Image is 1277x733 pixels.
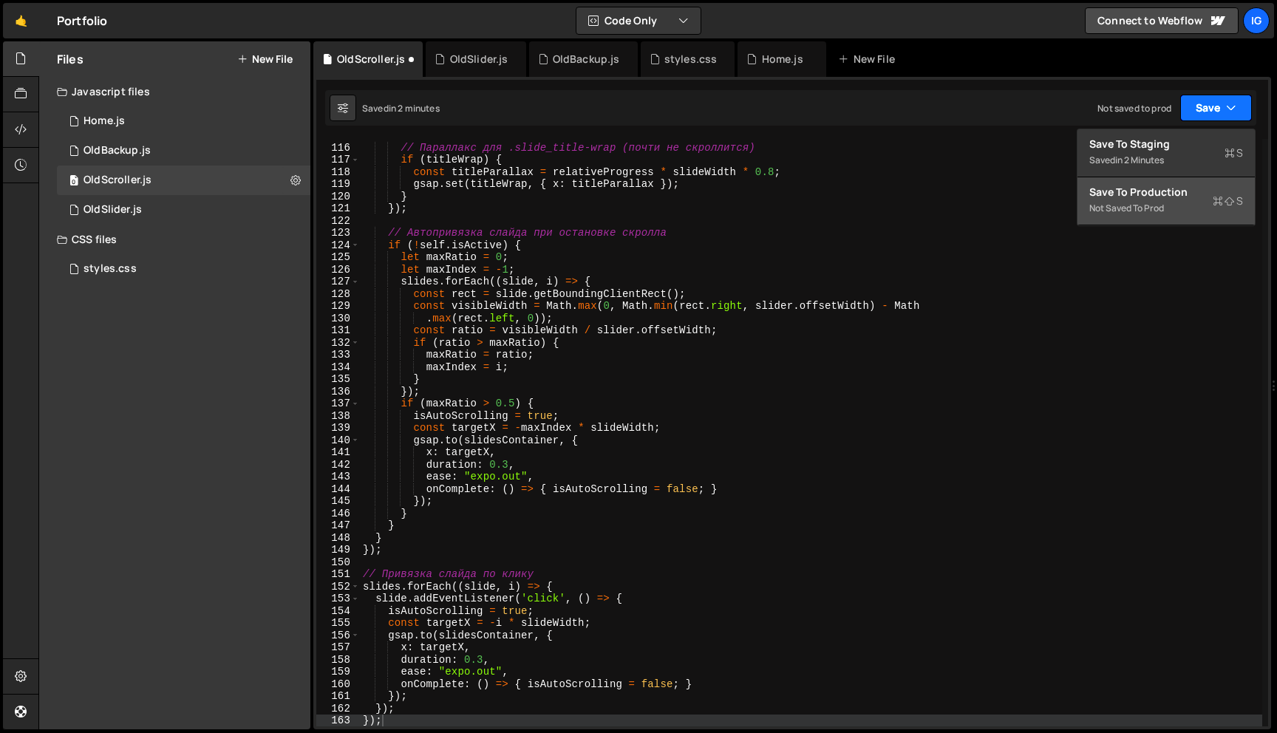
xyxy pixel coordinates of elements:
div: 133 [316,349,360,361]
div: 155 [316,617,360,630]
div: Portfolio [57,12,107,30]
a: 🤙 [3,3,39,38]
div: OldScroller.js [337,52,405,67]
div: 125 [316,251,360,264]
div: 150 [316,556,360,569]
div: in 2 minutes [1115,154,1164,166]
button: Save [1180,95,1252,121]
div: 131 [316,324,360,337]
div: 136 [316,386,360,398]
div: 134 [316,361,360,374]
div: 163 [316,715,360,727]
div: 148 [316,532,360,545]
div: Home.js [762,52,803,67]
div: CSS files [39,225,310,254]
div: 138 [316,410,360,423]
div: OldSlider.js [57,195,310,225]
div: 158 [316,654,360,666]
div: Not saved to prod [1097,102,1171,115]
div: 151 [316,568,360,581]
span: S [1225,146,1243,160]
div: 122 [316,215,360,228]
div: 129 [316,300,360,313]
div: Save to Production [1089,185,1243,200]
div: 161 [316,690,360,703]
div: styles.css [664,52,718,67]
div: in 2 minutes [389,102,440,115]
div: 137 [316,398,360,410]
div: 147 [316,519,360,532]
div: 159 [316,666,360,678]
div: 154 [316,605,360,618]
div: 149 [316,544,360,556]
div: 142 [316,459,360,471]
div: 119 [316,178,360,191]
div: OldSlider.js [84,203,142,217]
div: Not saved to prod [1089,200,1243,217]
div: 14577/37696.js [57,106,310,136]
div: 152 [316,581,360,593]
div: Saved [362,102,440,115]
div: 14577/44351.js [57,136,310,166]
div: Home.js [84,115,125,128]
div: 132 [316,337,360,350]
button: Save to StagingS Savedin 2 minutes [1077,129,1255,177]
span: S [1213,194,1243,208]
button: Save to ProductionS Not saved to prod [1077,177,1255,225]
button: New File [237,53,293,65]
div: 124 [316,239,360,252]
div: 139 [316,422,360,434]
div: 128 [316,288,360,301]
button: Code Only [576,7,701,34]
div: Save to Staging [1089,137,1243,151]
div: 123 [316,227,360,239]
div: Javascript files [39,77,310,106]
div: 156 [316,630,360,642]
div: OldBackup.js [84,144,151,157]
div: 153 [316,593,360,605]
div: 160 [316,678,360,691]
div: 121 [316,202,360,215]
div: 157 [316,641,360,654]
div: 116 [316,142,360,154]
div: 140 [316,434,360,447]
div: OldScroller.js [84,174,151,187]
div: Saved [1089,151,1243,169]
div: 130 [316,313,360,325]
div: 141 [316,446,360,459]
div: 117 [316,154,360,166]
div: 162 [316,703,360,715]
div: OldSlider.js [450,52,508,67]
div: 144 [316,483,360,496]
a: Connect to Webflow [1085,7,1239,34]
div: 146 [316,508,360,520]
div: 127 [316,276,360,288]
div: 14577/44646.js [57,166,310,195]
a: Ig [1243,7,1270,34]
h2: Files [57,51,84,67]
div: styles.css [84,262,137,276]
div: OldBackup.js [553,52,620,67]
div: 143 [316,471,360,483]
div: 126 [316,264,360,276]
span: 0 [69,176,78,188]
div: 135 [316,373,360,386]
div: 118 [316,166,360,179]
div: 120 [316,191,360,203]
div: 145 [316,495,360,508]
div: 14577/44352.css [57,254,310,284]
div: New File [838,52,900,67]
